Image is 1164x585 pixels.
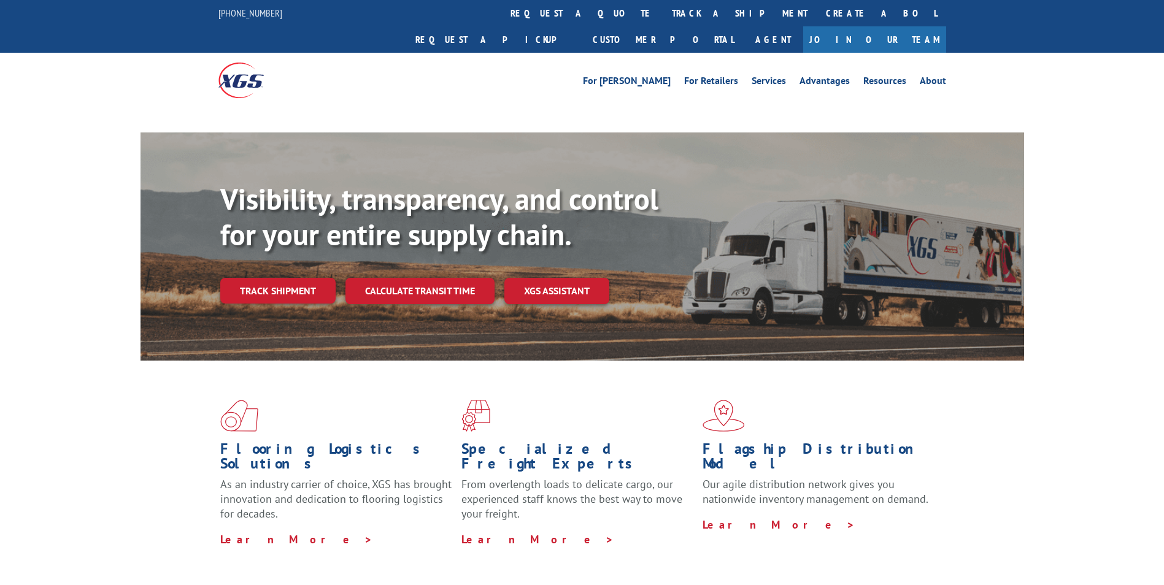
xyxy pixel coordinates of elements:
a: Services [752,76,786,90]
a: Advantages [800,76,850,90]
a: For [PERSON_NAME] [583,76,671,90]
a: About [920,76,946,90]
h1: Flagship Distribution Model [703,442,935,477]
a: For Retailers [684,76,738,90]
p: From overlength loads to delicate cargo, our experienced staff knows the best way to move your fr... [461,477,693,532]
a: Customer Portal [584,26,743,53]
a: Learn More > [461,532,614,546]
span: Our agile distribution network gives you nationwide inventory management on demand. [703,477,928,506]
b: Visibility, transparency, and control for your entire supply chain. [220,180,658,253]
a: Agent [743,26,803,53]
h1: Flooring Logistics Solutions [220,442,452,477]
a: Request a pickup [406,26,584,53]
a: [PHONE_NUMBER] [218,7,282,19]
img: xgs-icon-flagship-distribution-model-red [703,400,745,432]
span: As an industry carrier of choice, XGS has brought innovation and dedication to flooring logistics... [220,477,452,521]
a: Join Our Team [803,26,946,53]
a: Learn More > [220,532,373,546]
a: XGS ASSISTANT [504,278,609,304]
img: xgs-icon-focused-on-flooring-red [461,400,490,432]
a: Learn More > [703,518,855,532]
a: Track shipment [220,278,336,304]
a: Calculate transit time [345,278,495,304]
h1: Specialized Freight Experts [461,442,693,477]
a: Resources [863,76,906,90]
img: xgs-icon-total-supply-chain-intelligence-red [220,400,258,432]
